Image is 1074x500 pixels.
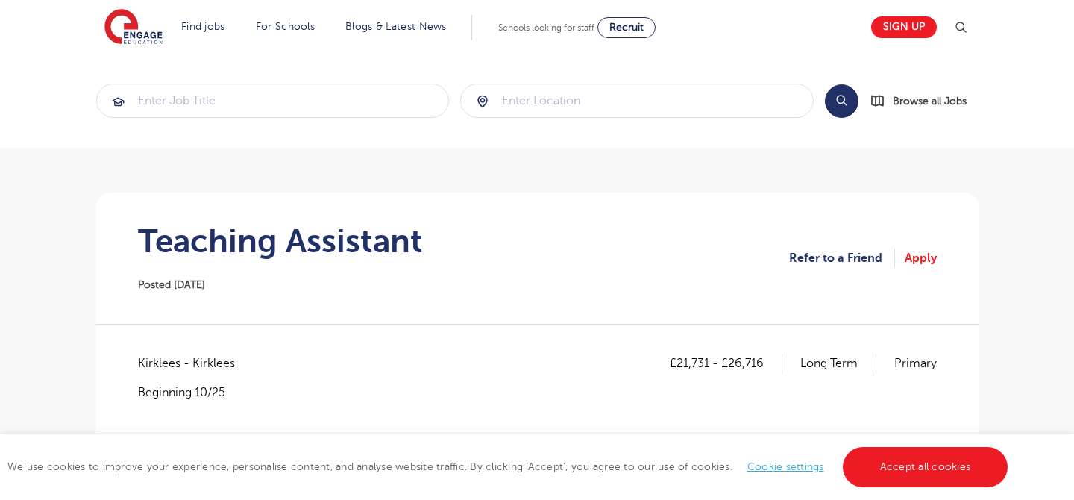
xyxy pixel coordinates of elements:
div: Submit [96,84,450,118]
a: For Schools [256,21,315,32]
a: Accept all cookies [843,447,1008,487]
span: Kirklees - Kirklees [138,354,250,373]
span: Schools looking for staff [498,22,594,33]
a: Cookie settings [747,461,824,472]
span: We use cookies to improve your experience, personalise content, and analyse website traffic. By c... [7,461,1011,472]
p: Long Term [800,354,876,373]
a: Browse all Jobs [870,93,979,110]
span: Posted [DATE] [138,279,205,290]
a: Find jobs [181,21,225,32]
a: Blogs & Latest News [345,21,447,32]
h1: Teaching Assistant [138,222,423,260]
span: Recruit [609,22,644,33]
a: Recruit [597,17,656,38]
a: Refer to a Friend [789,249,895,268]
p: Beginning 10/25 [138,384,250,401]
a: Apply [905,249,937,268]
div: Submit [460,84,814,118]
p: £21,731 - £26,716 [670,354,782,373]
input: Submit [97,84,449,117]
span: Browse all Jobs [893,93,967,110]
p: Primary [894,354,937,373]
img: Engage Education [104,9,163,46]
input: Submit [461,84,813,117]
button: Search [825,84,858,118]
a: Sign up [871,16,937,38]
